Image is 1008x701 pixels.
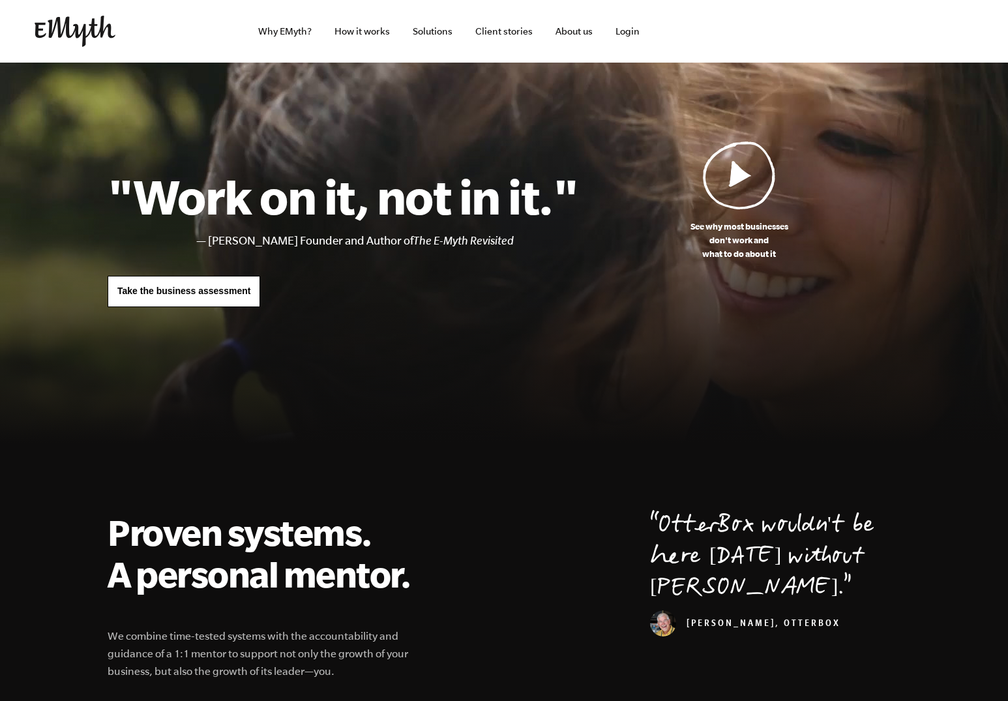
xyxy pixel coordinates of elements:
iframe: Embedded CTA [837,17,973,46]
img: Play Video [703,141,776,209]
a: See why most businessesdon't work andwhat to do about it [578,141,900,261]
a: Take the business assessment [108,276,260,307]
h1: "Work on it, not in it." [108,168,578,225]
li: [PERSON_NAME] Founder and Author of [208,231,578,250]
p: We combine time-tested systems with the accountability and guidance of a 1:1 mentor to support no... [108,627,426,680]
p: OtterBox wouldn't be here [DATE] without [PERSON_NAME]. [650,511,900,605]
img: EMyth [35,16,115,47]
p: See why most businesses don't work and what to do about it [578,220,900,261]
div: Widget chat [943,638,1008,701]
span: Take the business assessment [117,286,250,296]
i: The E-Myth Revisited [413,234,514,247]
iframe: Chat Widget [943,638,1008,701]
cite: [PERSON_NAME], OtterBox [650,619,840,630]
iframe: Embedded CTA [693,17,830,46]
img: Curt Richardson, OtterBox [650,610,676,636]
h2: Proven systems. A personal mentor. [108,511,426,595]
